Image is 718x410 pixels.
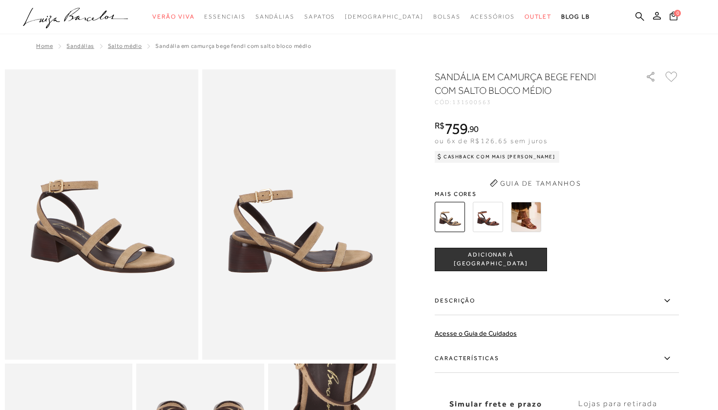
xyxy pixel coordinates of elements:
[304,8,335,26] a: categoryNavScreenReaderText
[561,8,590,26] a: BLOG LB
[435,99,630,105] div: CÓD:
[435,202,465,232] img: SANDÁLIA EM CAMURÇA BEGE FENDI COM SALTO BLOCO MÉDIO
[5,69,198,360] img: image
[255,8,295,26] a: categoryNavScreenReaderText
[435,191,679,197] span: Mais cores
[433,8,461,26] a: categoryNavScreenReaderText
[204,13,245,20] span: Essenciais
[435,287,679,315] label: Descrição
[435,248,547,271] button: ADICIONAR À [GEOGRAPHIC_DATA]
[435,345,679,373] label: Características
[345,8,423,26] a: noSubCategoriesText
[304,13,335,20] span: Sapatos
[469,124,479,134] span: 90
[152,8,194,26] a: categoryNavScreenReaderText
[486,175,584,191] button: Guia de Tamanhos
[202,69,396,360] img: image
[435,121,444,130] i: R$
[36,43,53,49] a: Home
[467,125,479,133] i: ,
[525,8,552,26] a: categoryNavScreenReaderText
[435,137,548,145] span: ou 6x de R$126,65 sem juros
[435,70,618,97] h1: SANDÁLIA EM CAMURÇA BEGE FENDI COM SALTO BLOCO MÉDIO
[667,11,680,24] button: 0
[511,202,541,232] img: SANDÁLIA EM COURO CARAMELO COM SALTO BLOCO MÉDIO
[470,13,515,20] span: Acessórios
[66,43,94,49] a: SANDÁLIAS
[152,13,194,20] span: Verão Viva
[435,329,517,337] a: Acesse o Guia de Cuidados
[345,13,423,20] span: [DEMOGRAPHIC_DATA]
[433,13,461,20] span: Bolsas
[435,251,547,268] span: ADICIONAR À [GEOGRAPHIC_DATA]
[674,10,681,17] span: 0
[435,151,559,163] div: Cashback com Mais [PERSON_NAME]
[108,43,142,49] a: Salto Médio
[155,43,311,49] span: SANDÁLIA EM CAMURÇA BEGE FENDI COM SALTO BLOCO MÉDIO
[255,13,295,20] span: Sandálias
[452,99,491,106] span: 131500563
[204,8,245,26] a: categoryNavScreenReaderText
[444,120,467,137] span: 759
[525,13,552,20] span: Outlet
[470,8,515,26] a: categoryNavScreenReaderText
[473,202,503,232] img: SANDÁLIA EM COURO CAFÉ COM SALTO BLOCO MÉDIO
[561,13,590,20] span: BLOG LB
